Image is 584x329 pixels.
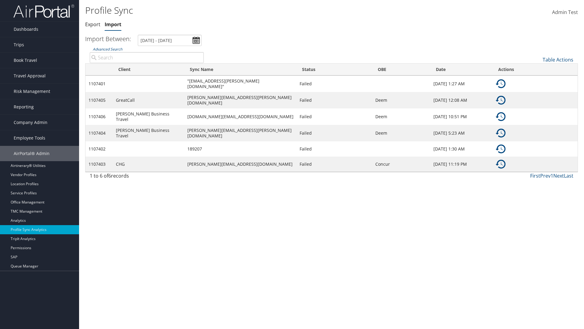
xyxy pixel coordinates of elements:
td: Deem [372,92,430,108]
span: Risk Management [14,84,50,99]
td: [PERSON_NAME][EMAIL_ADDRESS][PERSON_NAME][DOMAIN_NAME] [184,92,297,108]
td: Deem [372,125,430,141]
a: Details [496,97,506,103]
a: 1 [551,172,553,179]
img: ta-history.png [496,112,506,122]
td: [DATE] 11:19 PM [430,157,493,172]
th: Sync Name: activate to sort column ascending [184,64,297,76]
td: Failed [297,76,372,92]
span: Travel Approval [14,68,46,83]
td: Failed [297,108,372,125]
span: Employee Tools [14,130,45,146]
td: "[EMAIL_ADDRESS][PERSON_NAME][DOMAIN_NAME]" [184,76,297,92]
td: [PERSON_NAME][EMAIL_ADDRESS][DOMAIN_NAME] [184,157,297,172]
span: Dashboards [14,22,38,37]
th: Client: activate to sort column ascending [113,64,184,76]
td: [PERSON_NAME] Business Travel [113,125,184,141]
span: Admin Test [552,9,578,16]
a: Prev [540,172,551,179]
td: 1107406 [85,108,113,125]
input: [DATE] - [DATE] [138,35,202,46]
img: ta-history.png [496,144,506,154]
a: Advanced Search [93,47,122,52]
a: Details [496,80,506,86]
td: Failed [297,125,372,141]
td: Failed [297,141,372,157]
a: Admin Test [552,3,578,22]
td: [DATE] 10:51 PM [430,108,493,125]
td: [DATE] 1:27 AM [430,76,493,92]
img: airportal-logo.png [13,4,74,18]
td: 189207 [184,141,297,157]
a: First [530,172,540,179]
td: CHG [113,157,184,172]
img: ta-history.png [496,79,506,89]
span: Reporting [14,99,34,115]
a: Details [496,113,506,119]
td: 1107404 [85,125,113,141]
span: Trips [14,37,24,52]
span: AirPortal® Admin [14,146,50,161]
th: Actions [493,64,578,76]
a: Table Actions [543,56,573,63]
th: Status: activate to sort column descending [297,64,372,76]
a: Details [496,161,506,167]
td: [DATE] 5:23 AM [430,125,493,141]
td: [PERSON_NAME][EMAIL_ADDRESS][PERSON_NAME][DOMAIN_NAME] [184,125,297,141]
img: ta-history.png [496,95,506,105]
span: Book Travel [14,53,37,68]
td: Deem [372,108,430,125]
a: Export [85,21,100,28]
div: 1 to 6 of records [90,172,204,182]
img: ta-history.png [496,128,506,138]
h3: Import Between: [85,35,131,43]
td: Failed [297,157,372,172]
td: 1107405 [85,92,113,108]
td: [DATE] 1:30 AM [430,141,493,157]
h1: Profile Sync [85,4,414,17]
span: 6 [108,172,111,179]
td: Concur [372,157,430,172]
td: [DATE] 12:08 AM [430,92,493,108]
td: 1107401 [85,76,113,92]
a: Details [496,130,506,136]
td: [PERSON_NAME] Business Travel [113,108,184,125]
th: Date: activate to sort column ascending [430,64,493,76]
td: GreatCall [113,92,184,108]
a: Details [496,146,506,151]
a: Next [553,172,564,179]
input: Advanced Search [90,52,204,63]
span: Company Admin [14,115,47,130]
td: 1107403 [85,157,113,172]
td: [DOMAIN_NAME][EMAIL_ADDRESS][DOMAIN_NAME] [184,108,297,125]
img: ta-history.png [496,159,506,169]
td: 1107402 [85,141,113,157]
td: Failed [297,92,372,108]
a: Last [564,172,573,179]
a: Import [105,21,121,28]
th: OBE: activate to sort column ascending [372,64,430,76]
